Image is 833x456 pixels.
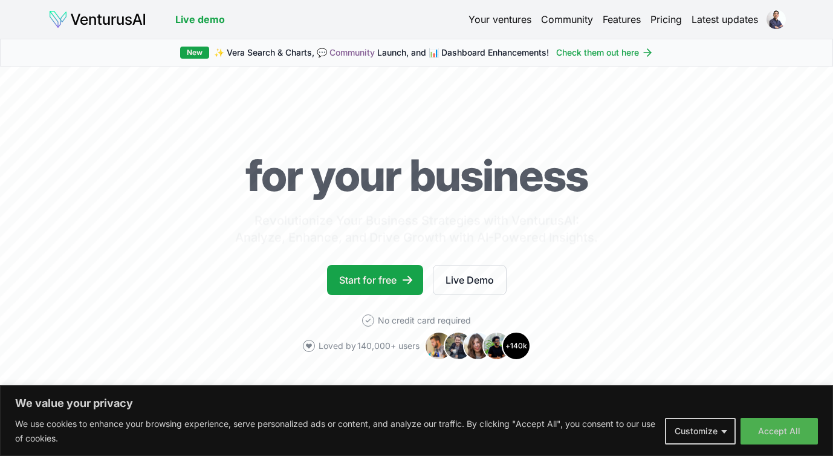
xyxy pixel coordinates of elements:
[424,331,453,360] img: Avatar 1
[48,10,146,29] img: logo
[650,12,682,27] a: Pricing
[214,47,549,59] span: ✨ Vera Search & Charts, 💬 Launch, and 📊 Dashboard Enhancements!
[175,12,225,27] a: Live demo
[665,418,736,445] button: Customize
[692,12,758,27] a: Latest updates
[741,418,818,445] button: Accept All
[433,265,507,295] a: Live Demo
[180,47,209,59] div: New
[482,331,511,360] img: Avatar 4
[327,265,423,295] a: Start for free
[444,331,473,360] img: Avatar 2
[603,12,641,27] a: Features
[329,47,375,57] a: Community
[541,12,593,27] a: Community
[556,47,653,59] a: Check them out here
[468,12,531,27] a: Your ventures
[463,331,492,360] img: Avatar 3
[15,396,818,411] p: We value your privacy
[767,10,786,29] img: ACg8ocLWYTr1gZhGyFpL5x-obrpTr28W_ARSmmZ0ZGKVUtn1UnRQzV3u=s96-c
[15,417,656,446] p: We use cookies to enhance your browsing experience, serve personalized ads or content, and analyz...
